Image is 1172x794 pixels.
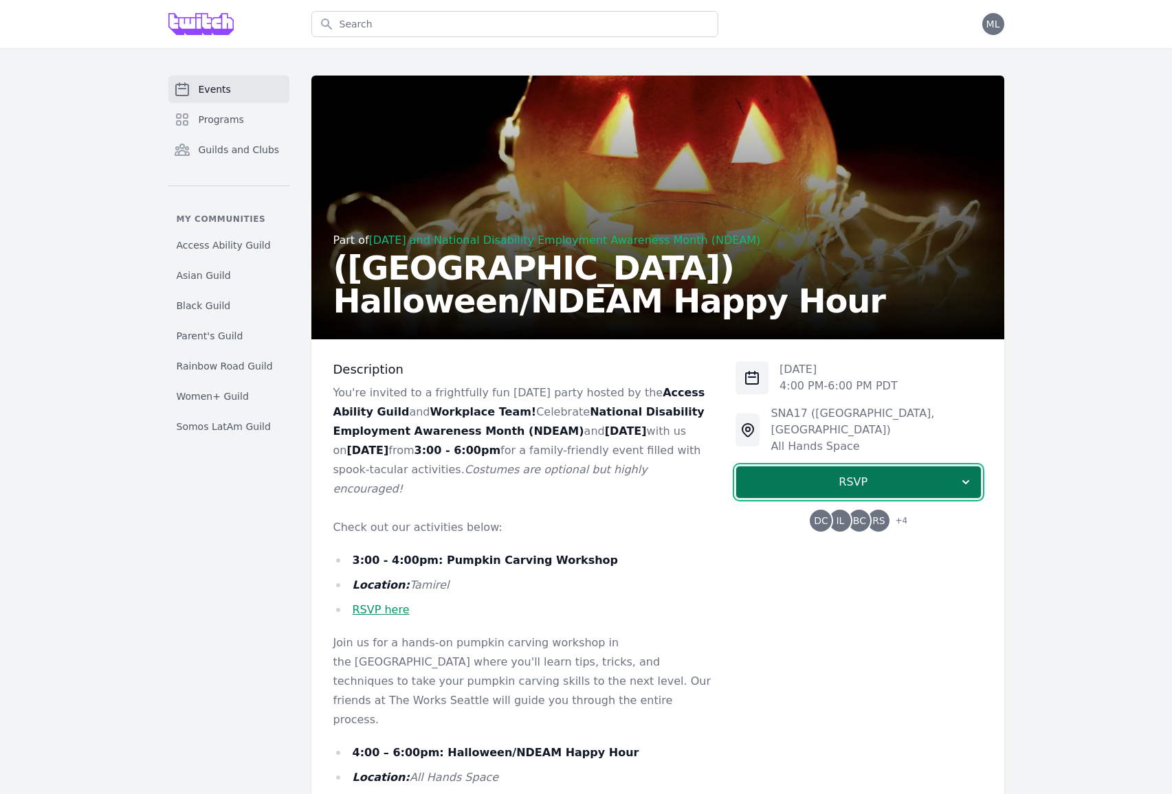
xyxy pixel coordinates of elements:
[414,444,501,457] strong: 3:00 - 6:00pm
[333,518,714,537] p: Check out our activities below:
[177,269,231,282] span: Asian Guild
[199,82,231,96] span: Events
[168,414,289,439] a: Somos LatAm Guild
[872,516,885,525] span: RS
[410,578,449,591] em: Tamirel
[353,578,410,591] em: Location:
[353,746,639,759] strong: 4:00 – 6:00pm: Halloween/NDEAM Happy Hour
[780,361,898,378] p: [DATE]
[199,143,280,157] span: Guilds and Clubs
[168,233,289,258] a: Access Ability Guild
[168,384,289,409] a: Women+ Guild
[177,238,271,252] span: Access Ability Guild
[333,633,714,729] p: Join us for a hands-on pumpkin carving workshop in the [GEOGRAPHIC_DATA] where you'll learn tips,...
[605,424,647,438] strong: [DATE]
[168,76,289,103] a: Events
[177,299,231,313] span: Black Guild
[168,263,289,288] a: Asian Guild
[410,771,498,784] em: All Hands Space
[430,405,537,418] strong: Workplace Team!
[353,554,619,567] strong: 3:00 - 4:00pm: Pumpkin Carving Workshop
[177,359,273,373] span: Rainbow Road Guild
[177,420,271,433] span: Somos LatAm Guild
[333,232,982,249] div: Part of
[771,405,982,438] div: SNA17 ([GEOGRAPHIC_DATA], [GEOGRAPHIC_DATA])
[168,13,234,35] img: Grove
[177,389,249,403] span: Women+ Guild
[333,251,982,317] h2: ([GEOGRAPHIC_DATA]) Halloween/NDEAM Happy Hour
[333,383,714,499] p: You're invited to a frightfully fun [DATE] party hosted by the and Celebrate and with us on from ...
[836,516,844,525] span: IL
[780,378,898,394] p: 4:00 PM - 6:00 PM PDT
[346,444,388,457] strong: [DATE]
[887,512,907,532] span: + 4
[853,516,866,525] span: BC
[168,76,289,439] nav: Sidebar
[333,361,714,378] h3: Description
[369,234,761,247] a: [DATE] and National Disability Employment Awareness Month (NDEAM)
[168,293,289,318] a: Black Guild
[771,438,982,455] div: All Hands Space
[168,136,289,163] a: Guilds and Clubs
[747,474,959,490] span: RSVP
[736,466,982,499] button: RSVP
[353,603,410,616] a: RSVP here
[177,329,243,343] span: Parent's Guild
[168,214,289,225] p: My communities
[311,11,718,37] input: Search
[168,324,289,348] a: Parent's Guild
[982,13,1004,35] button: ML
[986,19,1000,29] span: ML
[814,516,828,525] span: DC
[353,771,410,784] em: Location:
[168,106,289,133] a: Programs
[333,405,705,438] strong: National Disability Employment Awareness Month (NDEAM)
[333,463,648,495] em: Costumes are optional but highly encouraged!
[199,113,244,126] span: Programs
[168,354,289,378] a: Rainbow Road Guild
